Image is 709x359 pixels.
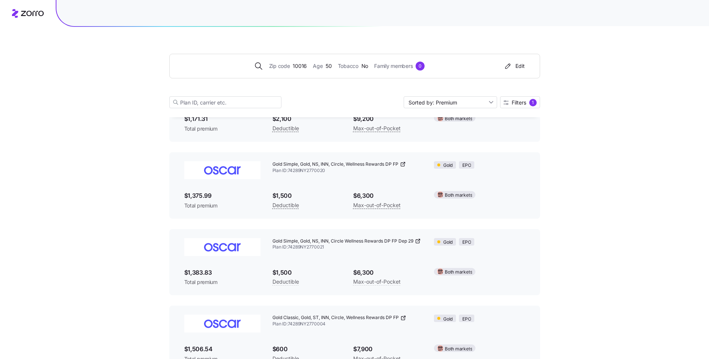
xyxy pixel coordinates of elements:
[272,268,341,277] span: $1,500
[272,191,341,200] span: $1,500
[462,162,471,169] span: EPO
[443,162,453,169] span: Gold
[443,239,453,246] span: Gold
[503,62,525,70] div: Edit
[353,344,422,354] span: $7,900
[272,277,299,286] span: Deductible
[272,344,341,354] span: $600
[293,62,307,70] span: 10016
[353,277,401,286] span: Max-out-of-Pocket
[184,344,261,354] span: $1,506.54
[184,125,261,132] span: Total premium
[272,114,341,124] span: $2,100
[169,96,281,108] input: Plan ID, carrier etc.
[445,192,472,199] span: Both markets
[272,321,422,327] span: Plan ID: 74289NY2770004
[272,238,413,244] span: Gold Simple, Gold, NS, INN, Circle Wellness Rewards DP FP Dep 29
[374,62,413,70] span: Family members
[184,238,261,256] img: Oscar
[326,62,332,70] span: 50
[313,62,323,70] span: Age
[353,201,401,210] span: Max-out-of-Pocket
[361,62,368,70] span: No
[353,114,422,124] span: $9,200
[272,161,398,168] span: Gold Simple, Gold, NS, INN, Circle, Wellness Rewards DP FP
[353,268,422,277] span: $6,300
[184,191,261,200] span: $1,375.99
[462,239,471,246] span: EPO
[462,316,471,323] span: EPO
[529,99,537,106] div: 1
[500,60,528,72] button: Edit
[338,62,358,70] span: Tobacco
[512,100,526,105] span: Filters
[184,315,261,333] img: Oscar
[184,278,261,286] span: Total premium
[353,191,422,200] span: $6,300
[184,202,261,209] span: Total premium
[500,96,540,108] button: Filters1
[272,201,299,210] span: Deductible
[184,114,261,124] span: $1,171.31
[353,124,401,133] span: Max-out-of-Pocket
[269,62,290,70] span: Zip code
[416,62,425,71] div: 0
[443,316,453,323] span: Gold
[445,115,472,122] span: Both markets
[184,161,261,179] img: Oscar
[272,168,422,174] span: Plan ID: 74289NY2770020
[445,346,472,353] span: Both markets
[272,244,422,250] span: Plan ID: 74289NY2770021
[272,315,399,321] span: Gold Classic, Gold, ST, INN, Circle, Wellness Rewards DP FP
[184,268,261,277] span: $1,383.83
[445,269,472,276] span: Both markets
[404,96,497,108] input: Sort by
[272,124,299,133] span: Deductible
